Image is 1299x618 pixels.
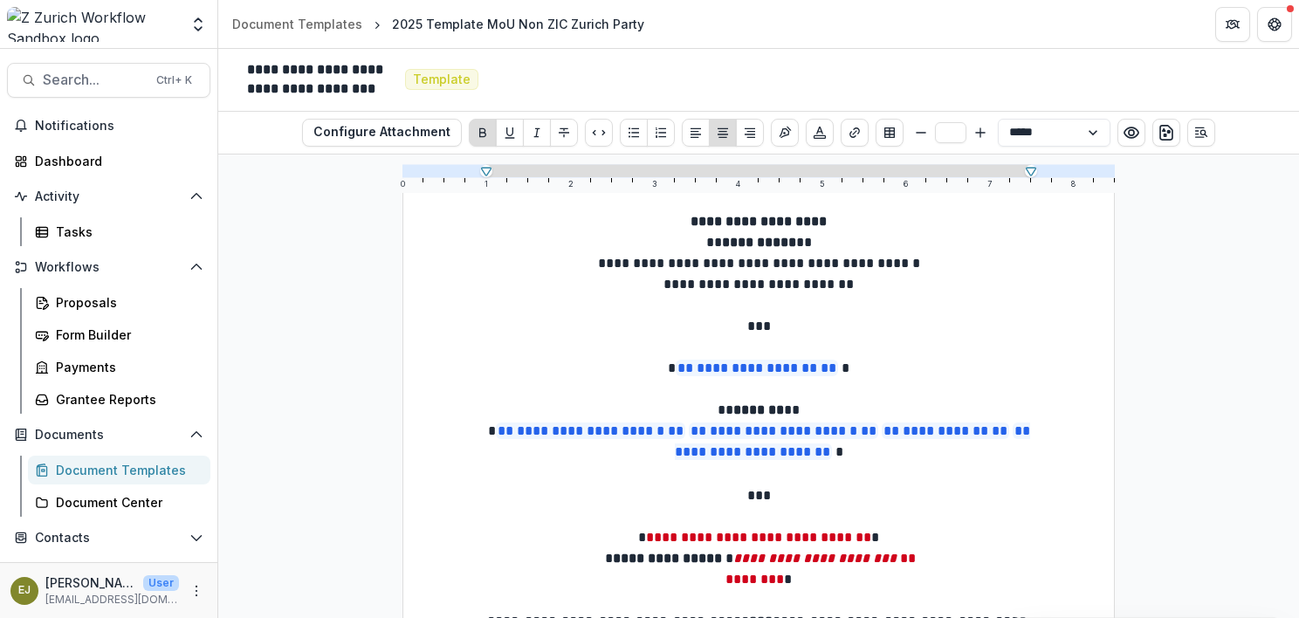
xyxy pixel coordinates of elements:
[35,189,182,204] span: Activity
[18,585,31,596] div: Emelie Jutblad
[35,119,203,134] span: Notifications
[876,119,904,147] button: Insert Table
[43,72,146,88] span: Search...
[56,493,196,512] div: Document Center
[392,15,644,33] div: 2025 Template MoU Non ZIC Zurich Party
[7,147,210,175] a: Dashboard
[56,461,196,479] div: Document Templates
[771,119,799,147] button: Insert Signature
[841,119,869,147] button: Create link
[56,293,196,312] div: Proposals
[806,119,834,147] button: Choose font color
[45,573,136,592] p: [PERSON_NAME]
[523,119,551,147] button: Italicize
[28,217,210,246] a: Tasks
[585,119,613,147] button: Code
[56,358,196,376] div: Payments
[35,260,182,275] span: Workflows
[35,152,196,170] div: Dashboard
[56,326,196,344] div: Form Builder
[1257,7,1292,42] button: Get Help
[7,182,210,210] button: Open Activity
[232,15,362,33] div: Document Templates
[413,72,471,87] span: Template
[736,119,764,147] button: Align Right
[35,428,182,443] span: Documents
[28,353,210,381] a: Payments
[1187,119,1215,147] button: Open Editor Sidebar
[647,119,675,147] button: Ordered List
[709,119,737,147] button: Align Center
[302,119,462,147] button: Configure Attachment
[186,7,210,42] button: Open entity switcher
[35,531,182,546] span: Contacts
[225,11,369,37] a: Document Templates
[1117,119,1145,147] button: Preview preview-doc.pdf
[970,122,991,143] button: Bigger
[7,63,210,98] button: Search...
[186,580,207,601] button: More
[56,390,196,409] div: Grantee Reports
[28,320,210,349] a: Form Builder
[7,7,179,42] img: Z Zurich Workflow Sandbox logo
[28,488,210,517] a: Document Center
[496,119,524,147] button: Underline
[1152,119,1180,147] button: download-word
[225,11,651,37] nav: breadcrumb
[56,223,196,241] div: Tasks
[550,119,578,147] button: Strike
[7,112,210,140] button: Notifications
[28,288,210,317] a: Proposals
[143,575,179,591] p: User
[153,71,196,90] div: Ctrl + K
[469,119,497,147] button: Bold
[28,456,210,484] a: Document Templates
[911,122,931,143] button: Smaller
[1215,7,1250,42] button: Partners
[45,592,179,608] p: [EMAIL_ADDRESS][DOMAIN_NAME]
[7,253,210,281] button: Open Workflows
[7,421,210,449] button: Open Documents
[620,119,648,147] button: Bullet List
[682,119,710,147] button: Align Left
[7,524,210,552] button: Open Contacts
[28,385,210,414] a: Grantee Reports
